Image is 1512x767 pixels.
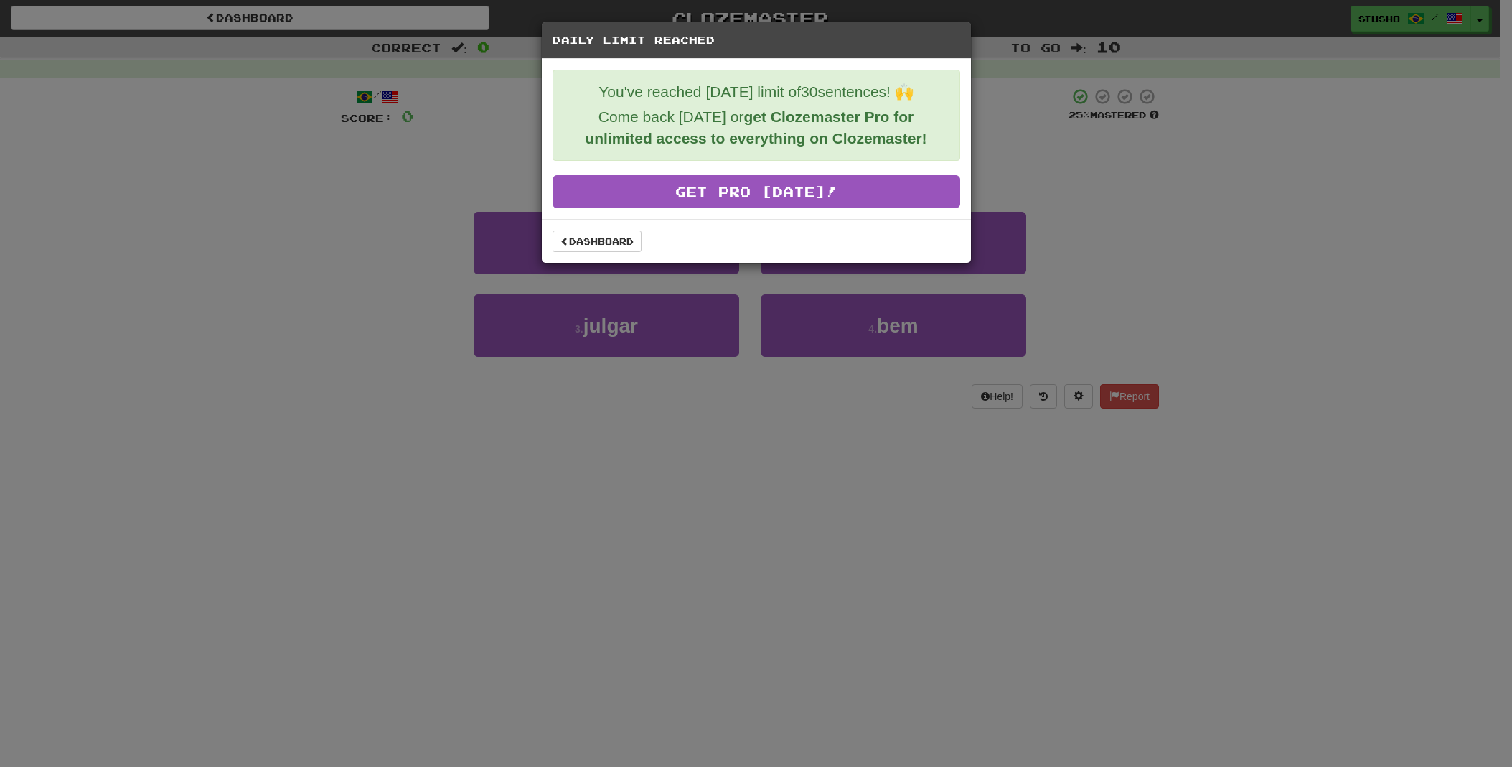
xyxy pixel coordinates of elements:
a: Dashboard [553,231,642,252]
strong: get Clozemaster Pro for unlimited access to everything on Clozemaster! [585,108,926,147]
p: You've reached [DATE] limit of 30 sentences! 🙌 [564,81,949,103]
p: Come back [DATE] or [564,106,949,149]
h5: Daily Limit Reached [553,33,960,47]
a: Get Pro [DATE]! [553,175,960,208]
